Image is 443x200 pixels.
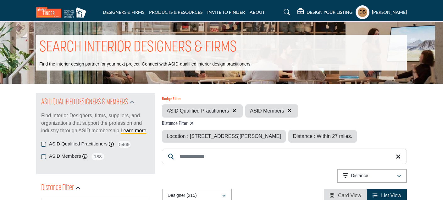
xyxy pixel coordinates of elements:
[39,61,252,67] p: Find the interior design partner for your next project. Connect with ASID-qualified interior desi...
[39,38,237,57] h1: SEARCH INTERIOR DESIGNERS & FIRMS
[293,134,352,139] span: Distance : Within 27 miles.
[381,193,401,198] span: List View
[41,112,150,134] p: Find Interior Designers, firms, suppliers, and organizations that support the profession and indu...
[167,134,281,139] span: Location : [STREET_ADDRESS][PERSON_NAME]
[372,9,407,15] h5: [PERSON_NAME]
[250,107,284,115] span: ASID Members
[207,9,245,15] a: INVITE TO FINDER
[103,9,144,15] a: DESIGNERS & FIRMS
[356,5,369,19] button: Show hide supplier dropdown
[162,121,357,127] h4: Distance Filter
[91,153,105,161] span: 188
[41,154,46,159] input: Selected ASID Members checkbox
[338,193,361,198] span: Card View
[250,9,265,15] a: ABOUT
[297,8,352,16] div: DESIGN YOUR LISTING
[329,193,361,198] a: View Card
[49,140,108,148] label: ASID Qualified Practitioners
[167,107,229,115] span: ASID Qualified Practitioners
[307,9,352,15] h5: DESIGN YOUR LISTING
[162,97,298,102] h6: Badge Filter
[162,149,407,164] input: Search Keyword
[351,173,368,179] p: Distance
[117,140,131,148] span: 5469
[49,153,81,160] label: ASID Members
[278,7,294,17] a: Search
[149,9,202,15] a: PRODUCTS & RESOURCES
[41,142,46,147] input: Selected ASID Qualified Practitioners checkbox
[373,193,401,198] a: View List
[41,182,74,194] h2: Distance Filter
[337,169,407,183] button: Distance
[121,128,147,133] a: Learn more
[41,97,128,108] h2: ASID QUALIFIED DESIGNERS & MEMBERS
[168,192,197,199] p: Designer (215)
[36,7,90,18] img: Site Logo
